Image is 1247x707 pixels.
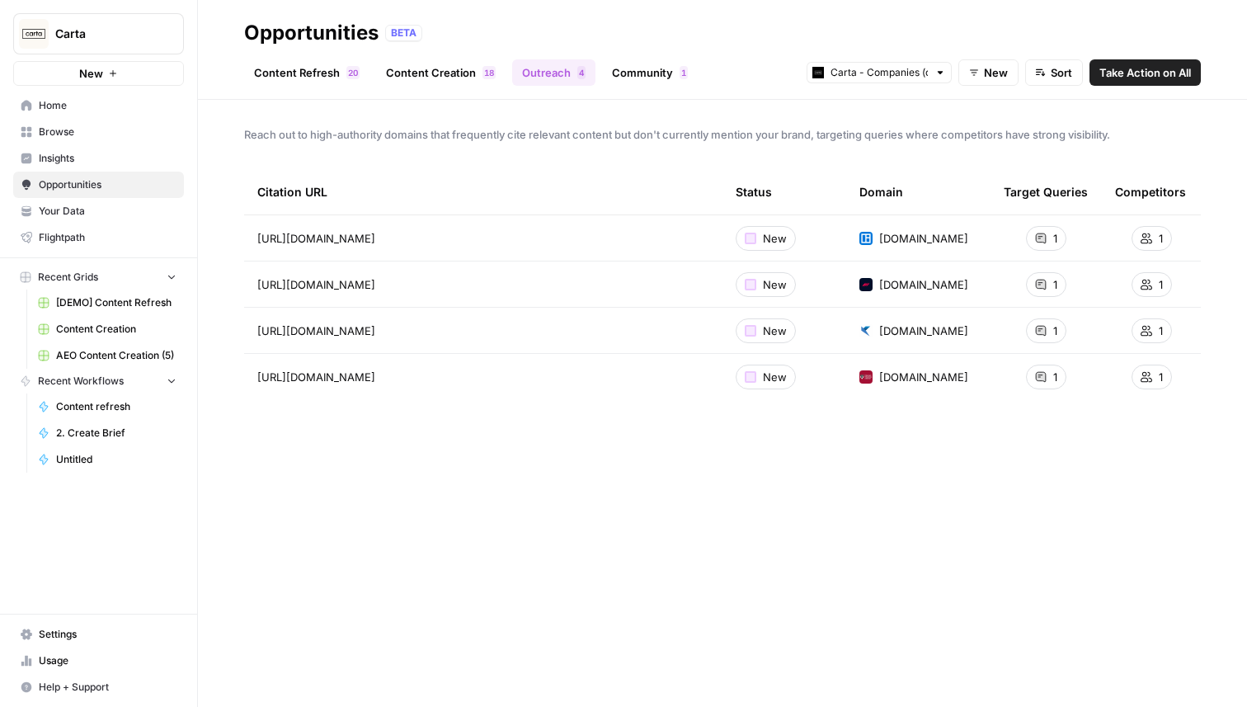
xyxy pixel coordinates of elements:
a: AEO Content Creation (5) [31,342,184,369]
span: [DOMAIN_NAME] [879,323,968,339]
span: 2. Create Brief [56,426,176,441]
img: y1xr1jt6usrkbqfysn9ohczduaa0 [859,370,873,384]
a: Outreach4 [512,59,595,86]
span: 1 [681,66,686,79]
span: [DEMO] Content Refresh [56,295,176,310]
div: 1 [680,66,688,79]
a: Insights [13,145,184,172]
a: Content Refresh20 [244,59,369,86]
a: Content refresh [31,394,184,420]
img: 1530ge71ld6c4s8r9w0lumqnx7fd [859,324,873,337]
span: 1 [1159,323,1163,339]
span: 1 [1159,369,1163,385]
button: Sort [1025,59,1083,86]
span: 1 [1053,323,1057,339]
span: [URL][DOMAIN_NAME] [257,230,375,247]
a: Browse [13,119,184,145]
span: Reach out to high-authority domains that frequently cite relevant content but don't currently men... [244,126,1201,143]
span: Content refresh [56,399,176,414]
a: Content Creation18 [376,59,506,86]
span: New [763,323,787,339]
div: 4 [577,66,586,79]
div: Domain [859,169,903,214]
span: [URL][DOMAIN_NAME] [257,323,375,339]
span: New [984,64,1008,81]
span: Flightpath [39,230,176,245]
span: [DOMAIN_NAME] [879,369,968,385]
button: Recent Workflows [13,369,184,394]
div: Target Queries [1004,169,1088,214]
span: 8 [489,66,494,79]
span: New [79,65,103,82]
span: 1 [484,66,489,79]
a: Opportunities [13,172,184,198]
a: [DEMO] Content Refresh [31,290,184,316]
span: 2 [348,66,353,79]
span: Recent Workflows [38,374,124,389]
button: Take Action on All [1089,59,1201,86]
button: Recent Grids [13,265,184,290]
span: Untitled [56,452,176,467]
span: 1 [1053,276,1057,293]
div: 18 [482,66,496,79]
span: [DOMAIN_NAME] [879,276,968,293]
span: Recent Grids [38,270,98,285]
span: Opportunities [39,177,176,192]
span: Content Creation [56,322,176,337]
div: Status [736,169,772,214]
span: Carta [55,26,155,42]
div: 20 [346,66,360,79]
button: Help + Support [13,674,184,700]
div: Opportunities [244,20,379,46]
button: New [13,61,184,86]
button: New [958,59,1019,86]
a: Settings [13,621,184,648]
input: Carta - Companies (cap table) [831,64,928,81]
div: Citation URL [257,169,709,214]
div: Competitors [1115,169,1186,214]
span: Usage [39,653,176,668]
span: Home [39,98,176,113]
span: [DOMAIN_NAME] [879,230,968,247]
span: Insights [39,151,176,166]
span: [URL][DOMAIN_NAME] [257,369,375,385]
span: [URL][DOMAIN_NAME] [257,276,375,293]
a: Home [13,92,184,119]
span: AEO Content Creation (5) [56,348,176,363]
span: 1 [1159,230,1163,247]
img: Carta Logo [19,19,49,49]
span: New [763,369,787,385]
span: Take Action on All [1099,64,1191,81]
span: Browse [39,125,176,139]
a: Content Creation [31,316,184,342]
button: Workspace: Carta [13,13,184,54]
span: 0 [353,66,358,79]
a: Usage [13,648,184,674]
a: Community1 [602,59,698,86]
span: Sort [1051,64,1072,81]
a: Untitled [31,446,184,473]
span: 4 [579,66,584,79]
span: Settings [39,627,176,642]
span: 1 [1053,230,1057,247]
span: Help + Support [39,680,176,695]
span: Your Data [39,204,176,219]
img: npne66calpz8x940kigg2k474bo8 [859,278,873,291]
a: 2. Create Brief [31,420,184,446]
a: Flightpath [13,224,184,251]
span: 1 [1159,276,1163,293]
span: New [763,230,787,247]
div: BETA [385,25,422,41]
a: Your Data [13,198,184,224]
span: New [763,276,787,293]
span: 1 [1053,369,1057,385]
img: hrcr3m9b6xp89gvsg8mlqt1b6337 [859,232,873,245]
